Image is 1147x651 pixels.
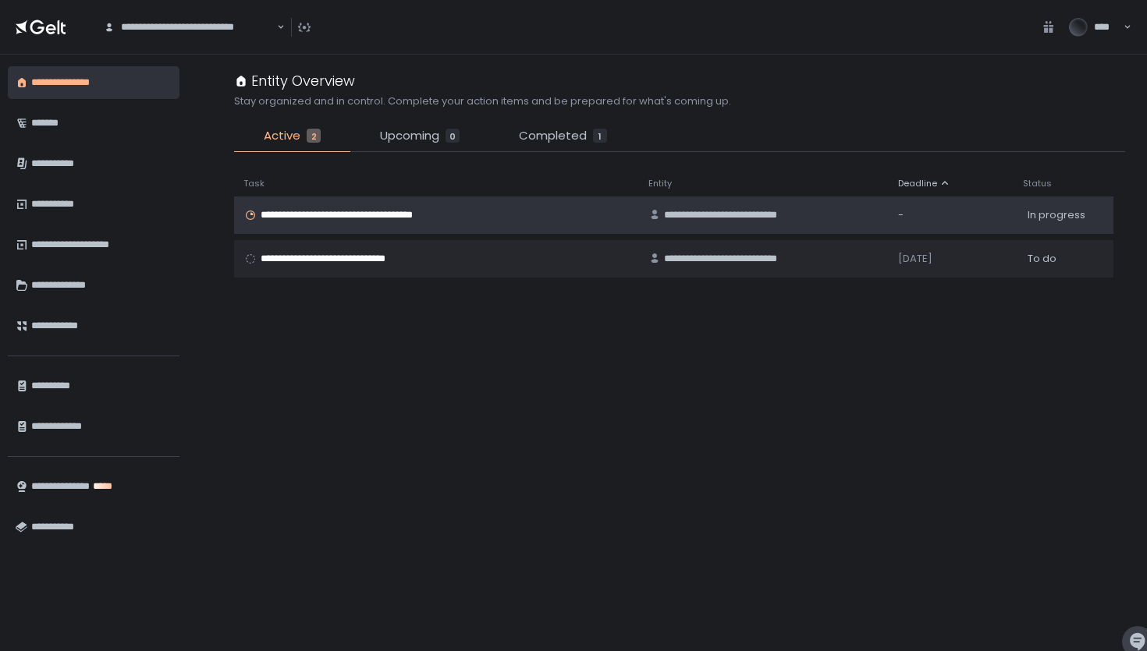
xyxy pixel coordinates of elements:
[898,252,932,266] span: [DATE]
[593,129,607,143] div: 1
[519,127,587,145] span: Completed
[380,127,439,145] span: Upcoming
[1023,178,1052,189] span: Status
[264,127,300,145] span: Active
[898,208,904,222] span: -
[648,178,672,189] span: Entity
[234,94,731,108] h2: Stay organized and in control. Complete your action items and be prepared for what's coming up.
[243,178,265,189] span: Task
[94,11,285,44] div: Search for option
[307,129,321,143] div: 2
[898,178,937,189] span: Deadline
[1028,208,1085,222] span: In progress
[234,70,355,91] div: Entity Overview
[1028,252,1056,266] span: To do
[446,129,460,143] div: 0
